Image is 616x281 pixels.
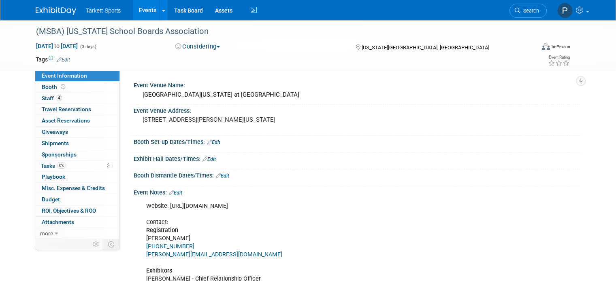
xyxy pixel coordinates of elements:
[509,4,547,18] a: Search
[42,185,105,191] span: Misc. Expenses & Credits
[42,151,77,158] span: Sponsorships
[42,72,87,79] span: Event Information
[53,43,61,49] span: to
[103,239,120,249] td: Toggle Event Tabs
[134,153,580,163] div: Exhibit Hall Dates/Times:
[42,219,74,225] span: Attachments
[35,183,119,194] a: Misc. Expenses & Credits
[140,89,574,101] div: [GEOGRAPHIC_DATA][US_STATE] at [GEOGRAPHIC_DATA]
[146,267,172,274] b: Exhibitors
[146,227,178,234] b: Registration
[548,55,570,59] div: Event Rating
[143,116,311,123] pre: [STREET_ADDRESS][PERSON_NAME][US_STATE]
[169,190,182,196] a: Edit
[35,171,119,182] a: Playbook
[35,70,119,81] a: Event Information
[42,207,96,214] span: ROI, Objectives & ROO
[59,84,67,90] span: Booth not reserved yet
[35,138,119,149] a: Shipments
[35,115,119,126] a: Asset Reservations
[362,44,489,51] span: [US_STATE][GEOGRAPHIC_DATA], [GEOGRAPHIC_DATA]
[35,161,119,171] a: Tasks0%
[89,239,103,249] td: Personalize Event Tab Strip
[216,173,229,179] a: Edit
[35,127,119,137] a: Giveaways
[57,163,66,169] span: 0%
[36,7,76,15] img: ExhibitDay
[202,156,216,162] a: Edit
[491,42,570,54] div: Event Format
[134,186,580,197] div: Event Notes:
[42,129,68,135] span: Giveaways
[134,136,580,146] div: Booth Set-up Dates/Times:
[520,8,539,14] span: Search
[42,106,91,112] span: Travel Reservations
[79,44,96,49] span: (3 days)
[35,104,119,115] a: Travel Reservations
[146,251,282,258] a: [PERSON_NAME][EMAIL_ADDRESS][DOMAIN_NAME]
[35,228,119,239] a: more
[42,95,62,101] span: Staff
[35,82,119,93] a: Booth
[57,57,70,63] a: Edit
[557,3,573,18] img: Phil Dorman
[36,55,70,63] td: Tags
[35,217,119,228] a: Attachments
[41,163,66,169] span: Tasks
[42,140,69,146] span: Shipments
[42,196,60,203] span: Budget
[36,42,78,50] span: [DATE] [DATE]
[42,173,65,180] span: Playbook
[173,42,223,51] button: Considering
[86,7,121,14] span: Tarkett Sports
[134,169,580,180] div: Booth Dismantle Dates/Times:
[134,105,580,115] div: Event Venue Address:
[207,139,220,145] a: Edit
[542,43,550,50] img: Format-Inperson.png
[146,243,194,250] a: [PHONE_NUMBER]
[35,93,119,104] a: Staff4
[551,44,570,50] div: In-Person
[35,149,119,160] a: Sponsorships
[42,84,67,90] span: Booth
[35,194,119,205] a: Budget
[56,95,62,101] span: 4
[134,79,580,89] div: Event Venue Name:
[35,205,119,216] a: ROI, Objectives & ROO
[40,230,53,237] span: more
[42,117,90,124] span: Asset Reservations
[33,24,525,39] div: (MSBA) [US_STATE] School Boards Association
